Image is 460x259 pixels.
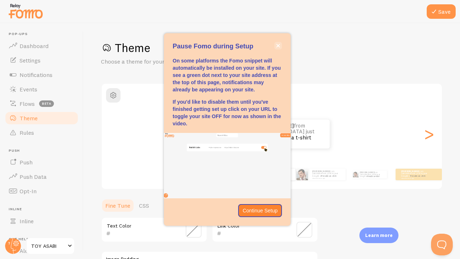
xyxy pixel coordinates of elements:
[360,171,374,173] strong: [PERSON_NAME]
[425,108,433,160] div: Next slide
[4,125,79,140] a: Rules
[20,187,37,195] span: Opt-In
[4,39,79,53] a: Dashboard
[101,40,443,55] h1: Theme
[20,173,47,180] span: Push Data
[20,71,52,78] span: Notifications
[360,170,384,178] p: from [GEOGRAPHIC_DATA] just bought a
[312,170,330,173] strong: [PERSON_NAME]
[263,177,292,179] small: about 4 minutes ago
[401,177,430,179] small: about 4 minutes ago
[359,228,398,243] div: Learn more
[4,82,79,96] a: Events
[296,169,308,180] img: Fomo
[365,232,393,239] p: Learn more
[102,88,442,99] h2: Classic
[401,170,419,173] strong: [PERSON_NAME]
[8,2,44,20] img: fomo-relay-logo-orange.svg
[101,57,275,66] p: Choose a theme for your notifications
[321,174,337,177] a: Metallica t-shirt
[9,148,79,153] span: Push
[20,42,48,49] span: Dashboard
[274,42,282,49] button: close,
[242,207,278,214] p: Continue Setup
[4,68,79,82] a: Notifications
[173,42,282,51] p: Pause Fomo during Setup
[4,96,79,111] a: Flows beta
[20,115,38,122] span: Theme
[164,33,291,225] div: Pause Fomo during Setup
[9,32,79,36] span: Pop-ups
[410,174,426,177] a: Metallica t-shirt
[9,237,79,242] span: Get Help
[263,170,292,179] p: from [GEOGRAPHIC_DATA] just bought a
[353,172,358,177] img: Fomo
[173,98,282,127] p: If you'd like to disable them until you've finished getting set up click on your URL to toggle yo...
[312,170,343,179] p: from [GEOGRAPHIC_DATA] just bought a
[4,111,79,125] a: Theme
[401,170,430,179] p: from [GEOGRAPHIC_DATA] just bought a
[4,53,79,68] a: Settings
[31,242,66,250] span: TOY ASABI
[20,129,34,136] span: Rules
[272,134,311,141] a: Metallica t-shirt
[4,155,79,169] a: Push
[20,57,41,64] span: Settings
[431,234,453,255] iframe: Help Scout Beacon - Open
[26,237,75,255] a: TOY ASABI
[312,177,342,179] small: about 4 minutes ago
[4,169,79,184] a: Push Data
[20,86,37,93] span: Events
[135,198,153,213] a: CSS
[39,100,54,107] span: beta
[20,159,33,166] span: Push
[238,204,282,217] button: Continue Setup
[173,57,282,93] p: On some platforms the Fomo snippet will automatically be installed on your site. If you see a gre...
[4,184,79,198] a: Opt-In
[20,100,35,107] span: Flows
[101,198,135,213] a: Fine Tune
[367,175,379,177] a: Metallica t-shirt
[20,217,34,225] span: Inline
[9,207,79,212] span: Inline
[4,214,79,228] a: Inline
